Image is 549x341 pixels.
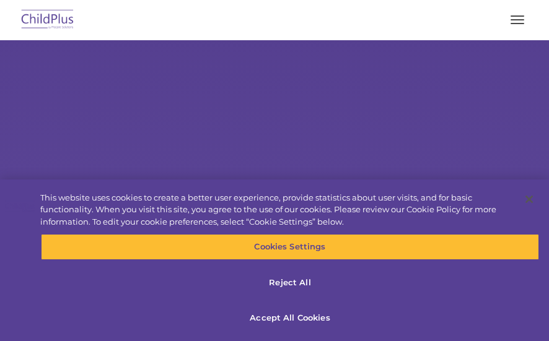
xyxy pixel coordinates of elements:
button: Reject All [41,270,539,296]
button: Close [516,186,543,213]
button: Cookies Settings [41,234,539,260]
div: This website uses cookies to create a better user experience, provide statistics about user visit... [40,192,512,228]
img: ChildPlus by Procare Solutions [19,6,77,35]
button: Accept All Cookies [41,305,539,331]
